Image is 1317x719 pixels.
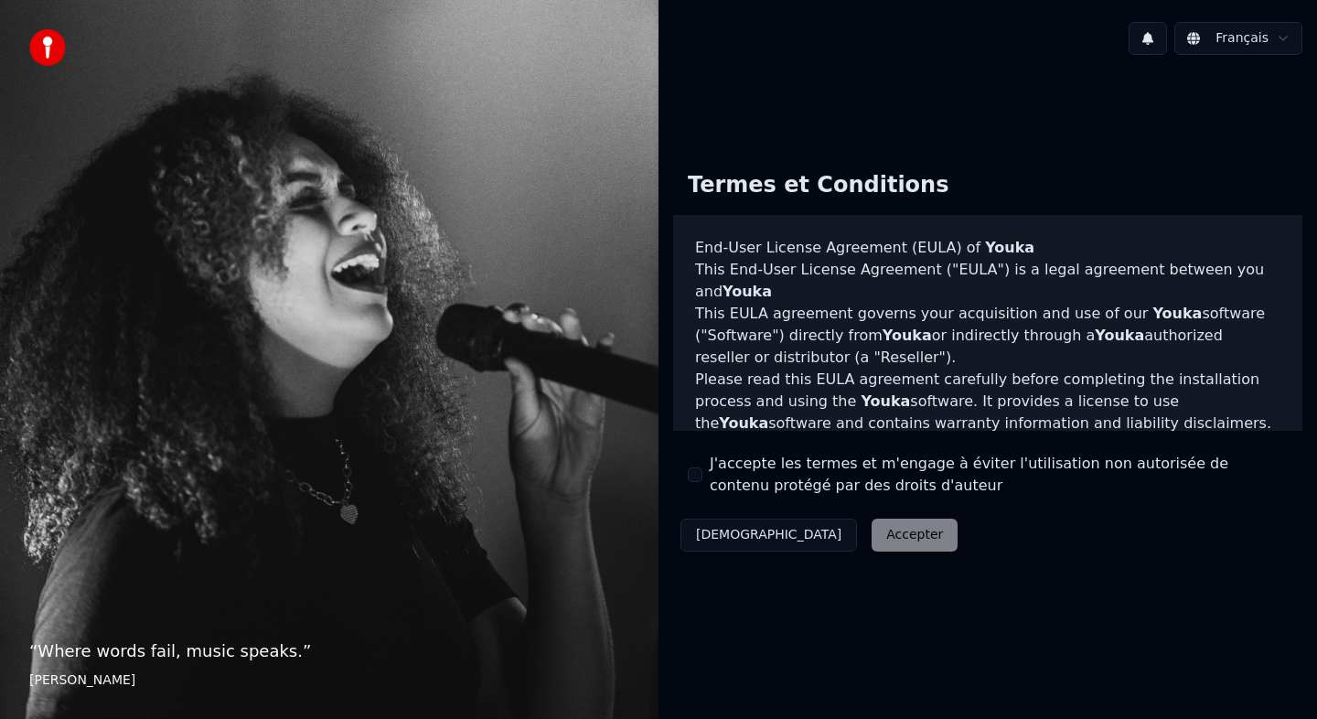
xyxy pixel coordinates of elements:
[710,453,1288,497] label: J'accepte les termes et m'engage à éviter l'utilisation non autorisée de contenu protégé par des ...
[680,519,857,552] button: [DEMOGRAPHIC_DATA]
[883,327,932,344] span: Youka
[723,283,772,300] span: Youka
[29,671,629,690] footer: [PERSON_NAME]
[695,369,1280,435] p: Please read this EULA agreement carefully before completing the installation process and using th...
[29,29,66,66] img: youka
[695,237,1280,259] h3: End-User License Agreement (EULA) of
[719,414,768,432] span: Youka
[1152,305,1202,322] span: Youka
[695,259,1280,303] p: This End-User License Agreement ("EULA") is a legal agreement between you and
[695,303,1280,369] p: This EULA agreement governs your acquisition and use of our software ("Software") directly from o...
[673,156,963,215] div: Termes et Conditions
[29,639,629,664] p: “ Where words fail, music speaks. ”
[985,239,1034,256] span: Youka
[1095,327,1144,344] span: Youka
[861,392,910,410] span: Youka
